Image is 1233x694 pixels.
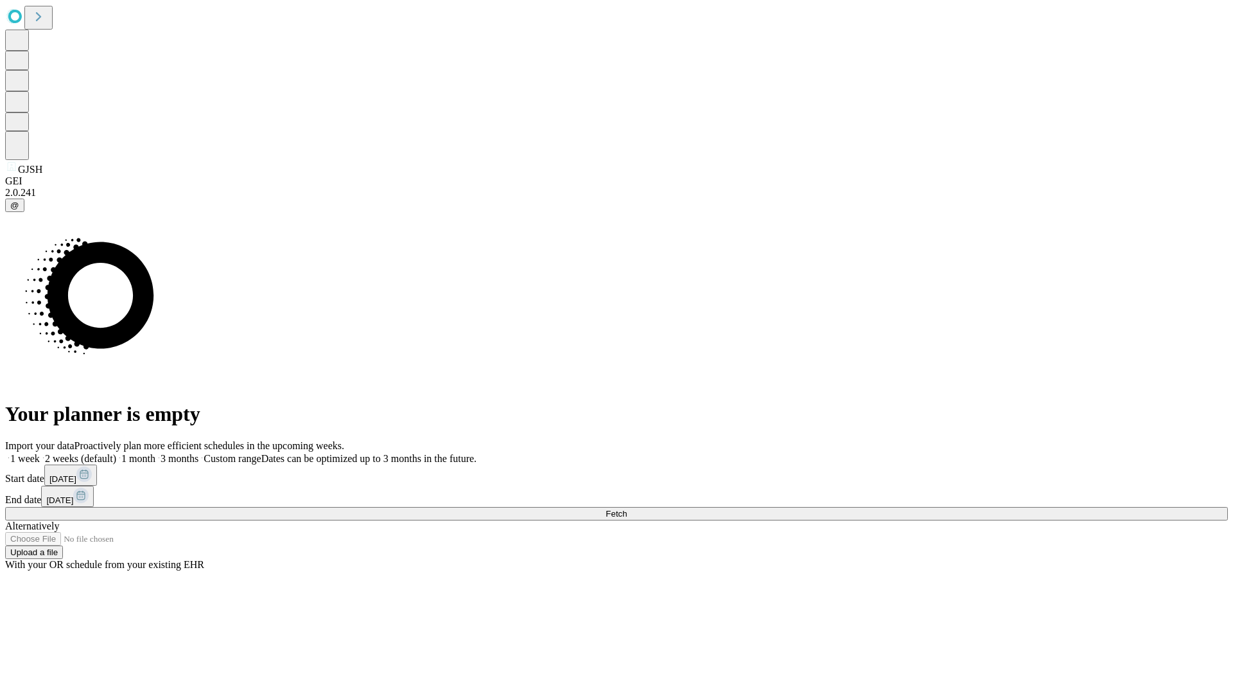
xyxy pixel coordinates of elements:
button: [DATE] [41,486,94,507]
span: 3 months [161,453,198,464]
span: Import your data [5,440,74,451]
span: @ [10,200,19,210]
span: Dates can be optimized up to 3 months in the future. [261,453,477,464]
span: Custom range [204,453,261,464]
span: GJSH [18,164,42,175]
span: Fetch [606,509,627,519]
button: [DATE] [44,465,97,486]
div: GEI [5,175,1228,187]
span: Alternatively [5,520,59,531]
div: 2.0.241 [5,187,1228,199]
span: [DATE] [49,474,76,484]
div: End date [5,486,1228,507]
button: @ [5,199,24,212]
span: With your OR schedule from your existing EHR [5,559,204,570]
div: Start date [5,465,1228,486]
button: Upload a file [5,546,63,559]
span: 2 weeks (default) [45,453,116,464]
h1: Your planner is empty [5,402,1228,426]
span: [DATE] [46,495,73,505]
span: 1 week [10,453,40,464]
button: Fetch [5,507,1228,520]
span: 1 month [121,453,155,464]
span: Proactively plan more efficient schedules in the upcoming weeks. [74,440,344,451]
